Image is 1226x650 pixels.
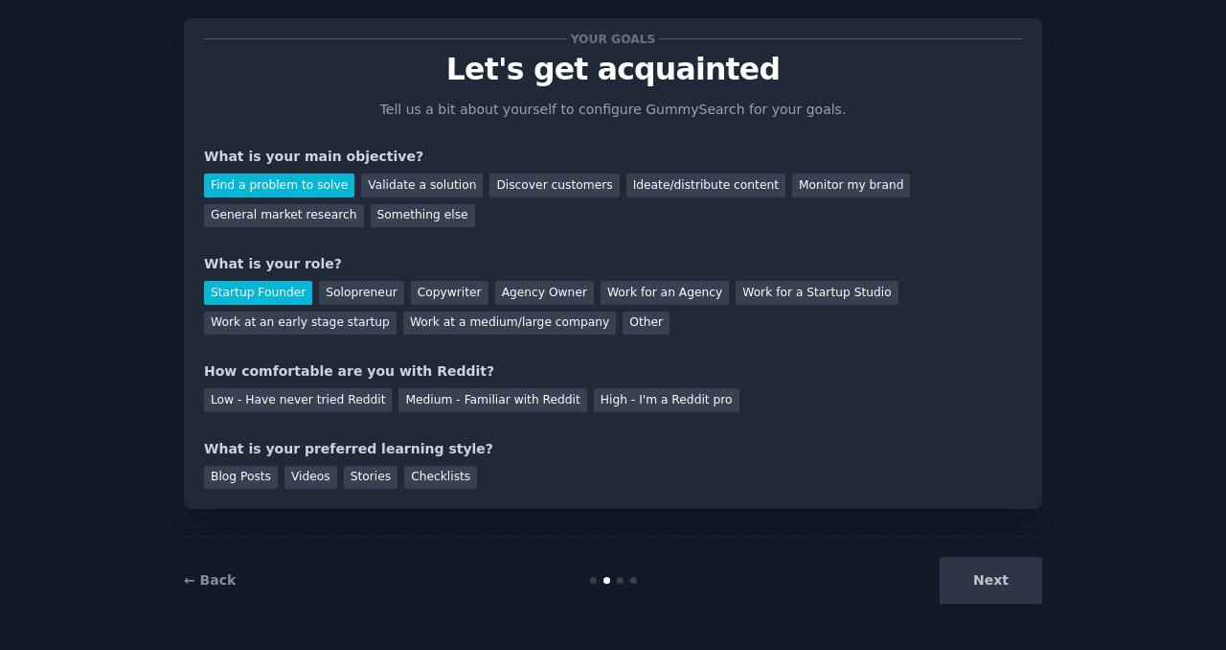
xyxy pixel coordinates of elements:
[204,147,1022,167] div: What is your main objective?
[204,254,1022,274] div: What is your role?
[403,312,616,336] div: Work at a medium/large company
[344,466,397,490] div: Stories
[792,174,910,197] div: Monitor my brand
[204,174,354,197] div: Find a problem to solve
[204,361,1022,382] div: How comfortable are you with Reddit?
[204,439,1022,459] div: What is your preferred learning style?
[594,388,739,412] div: High - I'm a Reddit pro
[371,204,475,228] div: Something else
[411,281,488,305] div: Copywriter
[204,466,278,490] div: Blog Posts
[284,466,337,490] div: Videos
[404,466,477,490] div: Checklists
[361,174,483,197] div: Validate a solution
[495,281,594,305] div: Agency Owner
[736,281,897,305] div: Work for a Startup Studio
[184,572,236,588] a: ← Back
[319,281,403,305] div: Solopreneur
[372,100,854,120] p: Tell us a bit about yourself to configure GummySearch for your goals.
[204,53,1022,86] p: Let's get acquainted
[204,312,397,336] div: Work at an early stage startup
[204,281,312,305] div: Startup Founder
[398,388,586,412] div: Medium - Familiar with Reddit
[626,174,785,197] div: Ideate/distribute content
[601,281,729,305] div: Work for an Agency
[567,29,659,49] span: Your goals
[489,174,619,197] div: Discover customers
[204,388,392,412] div: Low - Have never tried Reddit
[204,204,364,228] div: General market research
[623,312,670,336] div: Other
